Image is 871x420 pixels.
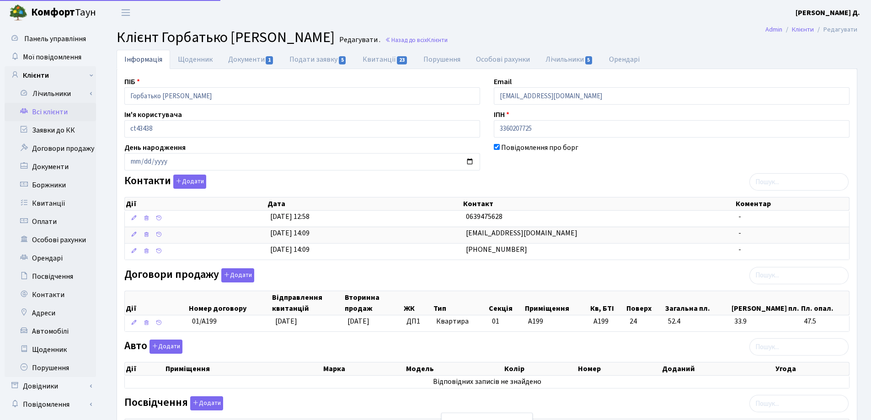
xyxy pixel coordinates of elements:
span: 0639475628 [466,212,502,222]
a: Щоденник [170,50,220,69]
span: Квартира [436,316,485,327]
label: Ім'я користувача [124,109,182,120]
a: Орендарі [5,249,96,267]
a: Повідомлення [5,395,96,414]
a: Боржники [5,176,96,194]
a: Орендарі [601,50,647,69]
input: Пошук... [749,395,849,412]
a: Порушення [5,359,96,377]
th: Колір [503,362,577,375]
th: Дії [125,362,165,375]
span: 1 [266,56,273,64]
label: Посвідчення [124,396,223,410]
img: logo.png [9,4,27,22]
a: Контакти [5,286,96,304]
b: Комфорт [31,5,75,20]
th: Доданий [661,362,775,375]
th: Марка [322,362,405,375]
label: Контакти [124,175,206,189]
th: Дії [125,291,188,315]
b: [PERSON_NAME] Д. [796,8,860,18]
span: [DATE] 14:09 [270,228,310,238]
label: День народження [124,142,186,153]
th: Приміщення [165,362,323,375]
label: ІПН [494,109,509,120]
nav: breadcrumb [752,20,871,39]
span: 23 [397,56,407,64]
span: 33.9 [734,316,796,327]
button: Посвідчення [190,396,223,410]
a: Назад до всіхКлієнти [385,36,448,44]
a: Особові рахунки [468,50,538,69]
span: - [738,228,741,238]
th: Угода [775,362,849,375]
th: ЖК [403,291,433,315]
label: Авто [124,340,182,354]
th: Номер [577,362,661,375]
a: Клієнти [5,66,96,85]
th: Вторинна продаж [344,291,403,315]
a: Заявки до КК [5,121,96,139]
a: [PERSON_NAME] Д. [796,7,860,18]
label: ПІБ [124,76,140,87]
label: Email [494,76,512,87]
span: А199 [528,316,543,326]
th: Кв, БТІ [589,291,625,315]
th: Номер договору [188,291,271,315]
th: Дії [125,197,267,210]
a: Квитанції [5,194,96,213]
span: 5 [339,56,346,64]
span: 5 [585,56,593,64]
span: [EMAIL_ADDRESS][DOMAIN_NAME] [466,228,577,238]
span: 52.4 [668,316,727,327]
th: Коментар [735,197,849,210]
a: Квитанції [355,50,416,69]
th: Приміщення [524,291,590,315]
input: Пошук... [749,267,849,284]
a: Особові рахунки [5,231,96,249]
span: [DATE] 12:58 [270,212,310,222]
a: Довідники [5,377,96,395]
span: - [738,245,741,255]
th: Контакт [462,197,735,210]
span: 01 [492,316,499,326]
a: Документи [5,158,96,176]
a: Лічильники [538,50,601,69]
small: Редагувати . [337,36,380,44]
a: Щоденник [5,340,96,359]
input: Пошук... [749,338,849,356]
a: Оплати [5,213,96,231]
th: Загальна пл. [664,291,731,315]
a: Лічильники [11,85,96,103]
span: 01/А199 [192,316,217,326]
a: Клієнти [792,25,814,34]
li: Редагувати [814,25,857,35]
th: Дата [267,197,463,210]
span: 24 [630,316,661,327]
input: Пошук... [749,173,849,191]
th: Секція [488,291,524,315]
th: Поверх [625,291,664,315]
th: Тип [433,291,488,315]
a: Додати [188,395,223,411]
span: [PHONE_NUMBER] [466,245,527,255]
a: Автомобілі [5,322,96,340]
button: Контакти [173,175,206,189]
button: Переключити навігацію [114,5,137,20]
a: Додати [219,266,254,282]
span: Таун [31,5,96,21]
td: Відповідних записів не знайдено [125,376,849,388]
a: Порушення [416,50,468,69]
span: 47.5 [804,316,845,327]
span: Клієнт Горбатько [PERSON_NAME] [117,27,335,48]
span: А199 [593,316,622,327]
span: ДП1 [406,316,429,327]
label: Повідомлення про борг [501,142,578,153]
a: Інформація [117,50,170,69]
a: Додати [171,173,206,189]
a: Адреси [5,304,96,322]
span: [DATE] [275,316,297,326]
span: Клієнти [427,36,448,44]
a: Admin [765,25,782,34]
span: Мої повідомлення [23,52,81,62]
